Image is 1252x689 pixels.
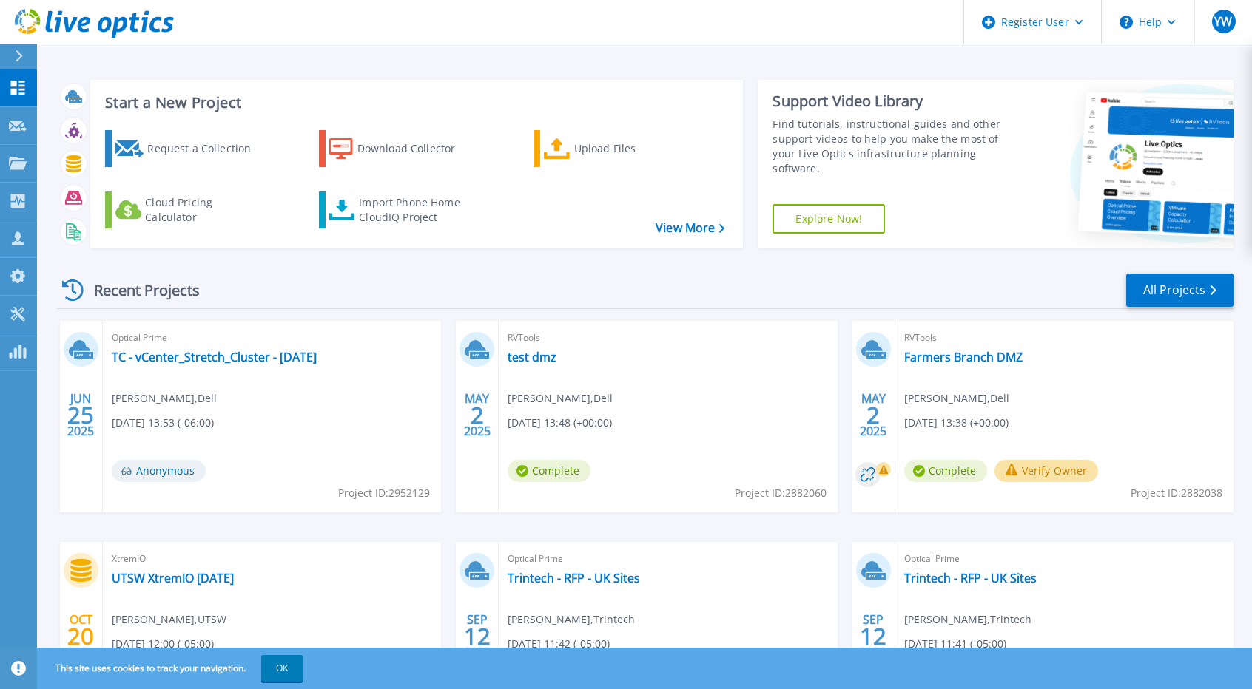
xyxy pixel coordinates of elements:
div: Recent Projects [57,272,220,308]
div: Support Video Library [773,92,1013,111]
a: TC - vCenter_Stretch_Cluster - [DATE] [112,350,317,364]
a: View More [656,221,724,235]
span: [PERSON_NAME] , Dell [112,390,217,407]
button: OK [261,655,303,682]
span: [DATE] 13:48 (+00:00) [508,415,612,431]
div: SEP 2023 [463,609,491,663]
span: [DATE] 13:53 (-06:00) [112,415,214,431]
span: [DATE] 13:38 (+00:00) [904,415,1009,431]
span: [PERSON_NAME] , Dell [904,390,1009,407]
span: Anonymous [112,460,206,482]
a: Request a Collection [105,130,270,167]
span: [PERSON_NAME] , Trintech [904,611,1031,628]
span: Project ID: 2882038 [1131,485,1222,501]
a: Trintech - RFP - UK Sites [508,571,640,586]
div: SEP 2023 [859,609,887,663]
span: [PERSON_NAME] , Trintech [508,611,635,628]
span: Optical Prime [112,330,432,346]
span: Optical Prime [508,551,828,567]
a: Cloud Pricing Calculator [105,191,270,228]
span: RVTools [904,330,1225,346]
span: [PERSON_NAME] , UTSW [112,611,226,628]
a: Upload Files [534,130,699,167]
div: Cloud Pricing Calculator [145,195,263,225]
span: 12 [860,630,886,642]
span: This site uses cookies to track your navigation. [41,655,303,682]
div: MAY 2025 [463,388,491,442]
h3: Start a New Project [105,95,724,111]
span: 2 [866,409,880,421]
div: Import Phone Home CloudIQ Project [359,195,474,225]
span: Project ID: 2952129 [338,485,430,501]
a: All Projects [1126,274,1234,307]
span: Optical Prime [904,551,1225,567]
span: [DATE] 12:00 (-05:00) [112,636,214,652]
div: JUN 2025 [67,388,95,442]
span: Complete [508,460,590,482]
span: 25 [67,409,94,421]
a: Trintech - RFP - UK Sites [904,571,1037,586]
span: XtremIO [112,551,432,567]
div: Upload Files [574,134,693,163]
span: 12 [464,630,491,642]
span: [DATE] 11:41 (-05:00) [904,636,1006,652]
span: [DATE] 11:42 (-05:00) [508,636,610,652]
span: YW [1214,16,1232,27]
div: Find tutorials, instructional guides and other support videos to help you make the most of your L... [773,117,1013,176]
a: Farmers Branch DMZ [904,350,1023,364]
span: Complete [904,460,987,482]
a: UTSW XtremIO [DATE] [112,571,234,586]
button: Verify Owner [994,460,1099,482]
span: 2 [471,409,484,421]
span: Project ID: 2882060 [735,485,827,501]
span: RVTools [508,330,828,346]
div: Download Collector [357,134,476,163]
div: OCT 2023 [67,609,95,663]
span: [PERSON_NAME] , Dell [508,390,613,407]
a: Download Collector [319,130,484,167]
span: 20 [67,630,94,642]
a: Explore Now! [773,204,885,234]
a: test dmz [508,350,556,364]
div: MAY 2025 [859,388,887,442]
div: Request a Collection [147,134,266,163]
